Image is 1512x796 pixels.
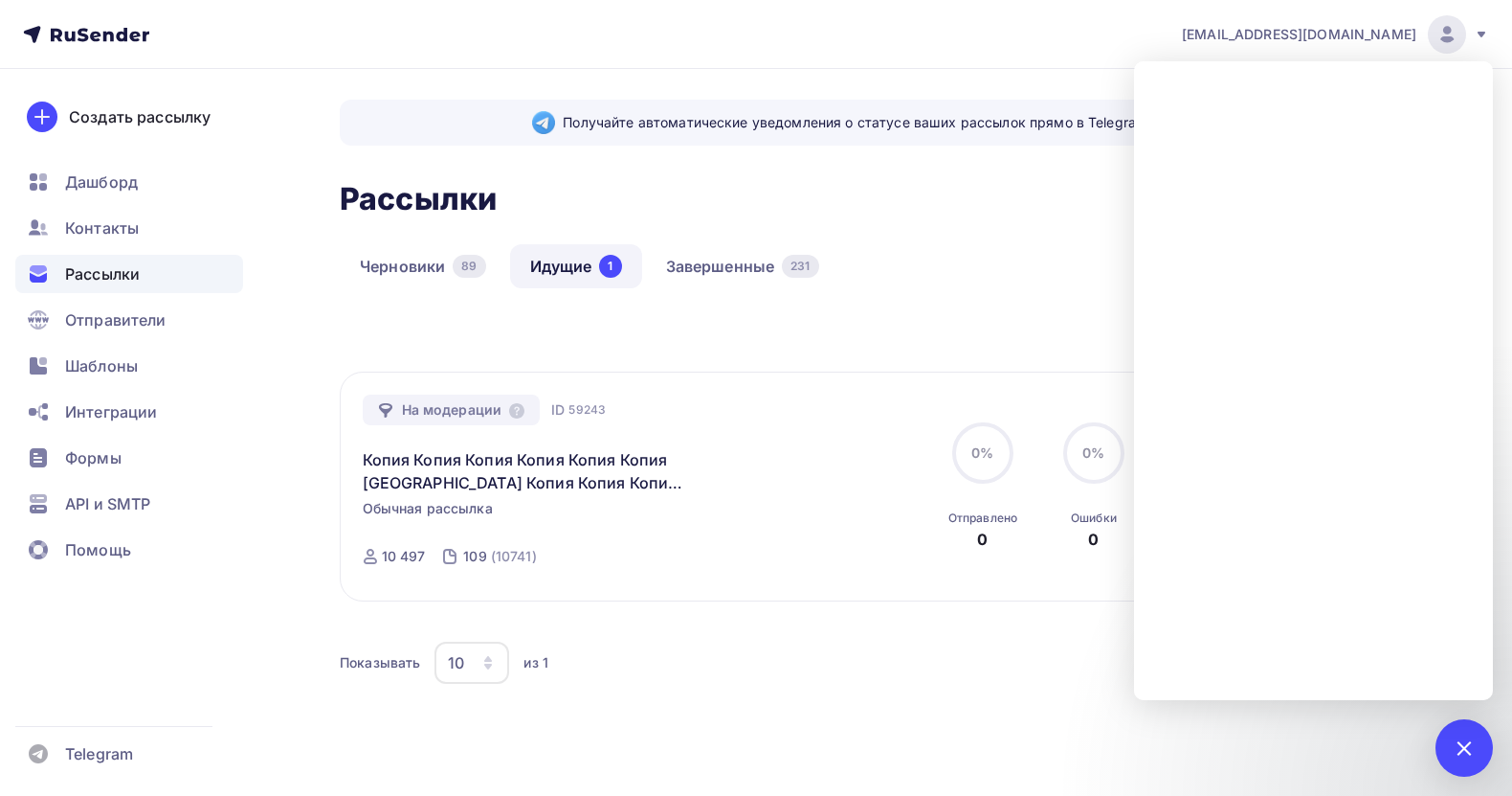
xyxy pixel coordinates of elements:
[340,244,506,288] a: Черновики89
[382,547,426,566] div: 10 497
[453,255,485,278] div: 89
[532,111,555,134] img: Telegram
[340,653,420,672] div: Показывать
[65,400,157,423] span: Интеграции
[568,400,606,420] span: 59243
[448,651,464,674] div: 10
[1082,444,1104,461] span: 0%
[599,255,621,278] div: 1
[782,255,818,278] div: 231
[1088,528,1099,551] div: 0
[15,347,243,385] a: Шаблоны
[646,244,839,288] a: Завершенные231
[363,395,541,425] div: На модерации
[65,308,167,331] span: Отправители
[15,163,243,201] a: Дашборд
[977,528,988,551] div: 0
[69,105,211,128] div: Создать рассылку
[15,301,243,339] a: Отправители
[523,653,548,672] div: из 1
[1071,511,1117,526] div: Ошибки
[363,448,691,494] a: Копия Копия Копия Копия Копия Копия [GEOGRAPHIC_DATA] Копия Копия Копия Копия Копия Копия Копия К...
[563,113,1238,132] span: Получайте автоматические уведомления о статусе ваших рассылок прямо в Telegram.
[15,255,243,293] a: Рассылки
[340,180,497,218] h2: Рассылки
[65,446,122,469] span: Формы
[65,354,138,377] span: Шаблоны
[551,400,565,420] span: ID
[15,209,243,247] a: Контакты
[948,511,1017,526] div: Отправлено
[363,499,493,518] span: Обычная рассылка
[461,541,538,572] a: 109 (10741)
[1182,25,1416,44] span: [EMAIL_ADDRESS][DOMAIN_NAME]
[65,492,150,515] span: API и SMTP
[65,171,138,193] span: Дашборд
[65,742,133,765] span: Telegram
[15,439,243,477] a: Формы
[491,547,537,566] div: (10741)
[65,262,140,285] span: Рассылки
[65,538,131,561] span: Помощь
[463,547,486,566] div: 109
[971,444,993,461] span: 0%
[434,641,510,685] button: 10
[65,216,139,239] span: Контакты
[510,244,642,288] a: Идущие1
[1182,15,1489,54] a: [EMAIL_ADDRESS][DOMAIN_NAME]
